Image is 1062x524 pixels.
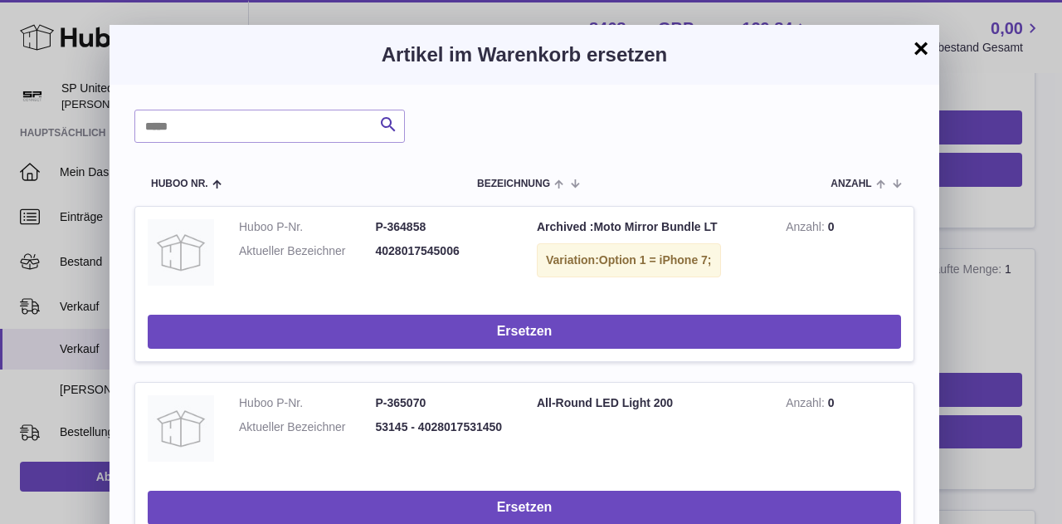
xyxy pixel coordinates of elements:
[773,207,913,302] td: 0
[376,219,513,235] dd: P-364858
[524,207,773,302] td: Archived :Moto Mirror Bundle LT
[831,179,871,189] span: Anzahl
[239,419,376,435] dt: Aktueller Bezeichner
[376,243,513,259] dd: 4028017545006
[524,383,773,478] td: All-Round LED Light 200
[151,179,208,189] span: Huboo Nr.
[148,315,901,349] button: Ersetzen
[599,253,712,267] span: Option 1 = iPhone 7;
[239,219,376,235] dt: Huboo P-Nr.
[376,395,513,411] dd: P-365070
[773,383,913,478] td: 0
[911,38,931,58] button: ×
[786,220,828,238] strong: Anzahl
[148,219,214,286] img: Archived :Moto Mirror Bundle LT
[134,42,914,68] h3: Artikel im Warenkorb ersetzen
[239,243,376,259] dt: Aktueller Bezeichner
[477,179,550,189] span: Bezeichnung
[786,396,828,414] strong: Anzahl
[376,419,513,435] dd: 53145 - 4028017531450
[537,243,721,277] div: Variation:
[148,395,214,462] img: All-Round LED Light 200
[239,395,376,411] dt: Huboo P-Nr.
